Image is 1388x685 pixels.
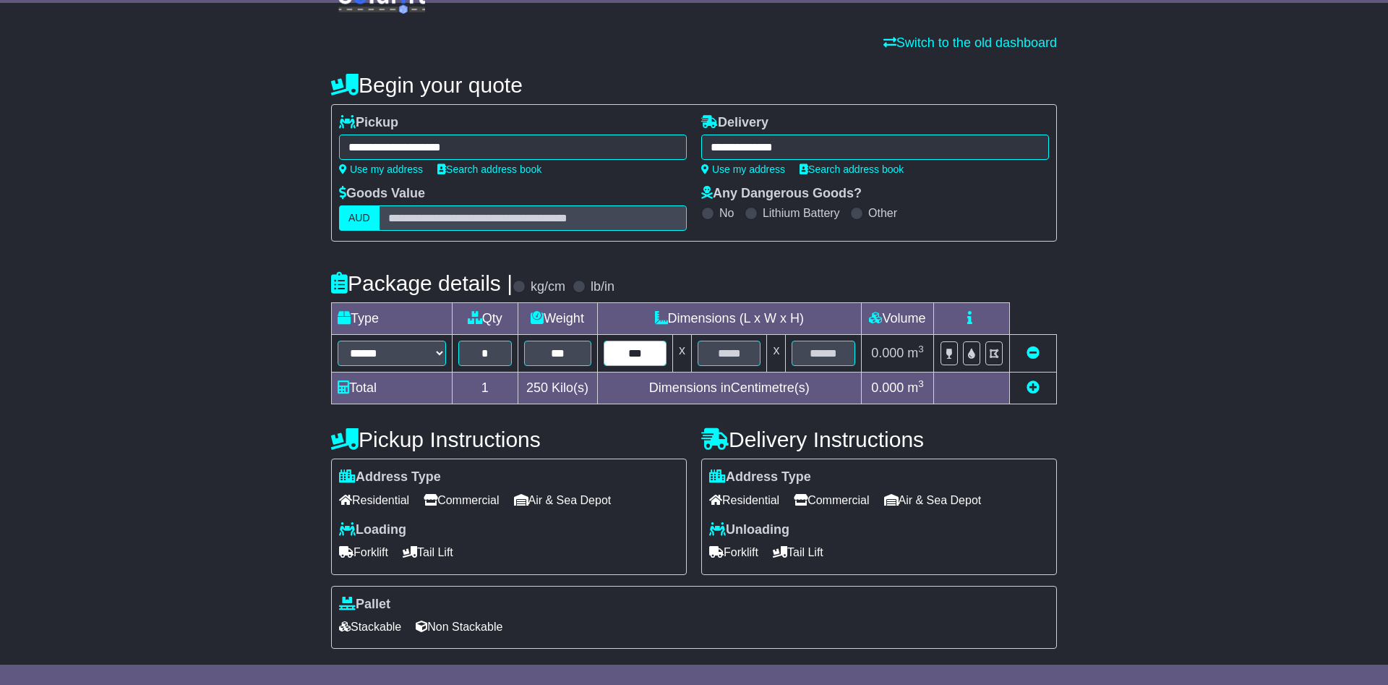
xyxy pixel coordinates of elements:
label: Other [868,206,897,220]
td: Dimensions (L x W x H) [597,303,861,335]
label: Any Dangerous Goods? [701,186,862,202]
td: Type [332,303,453,335]
a: Use my address [701,163,785,175]
span: Residential [339,489,409,511]
a: Search address book [437,163,541,175]
span: m [907,380,924,395]
a: Use my address [339,163,423,175]
span: 250 [526,380,548,395]
a: Search address book [800,163,904,175]
h4: Begin your quote [331,73,1057,97]
td: x [767,335,786,373]
label: Lithium Battery [763,206,840,220]
a: Switch to the old dashboard [883,35,1057,50]
td: x [673,335,692,373]
label: Goods Value [339,186,425,202]
label: Address Type [339,469,441,485]
span: Air & Sea Depot [514,489,612,511]
span: Residential [709,489,779,511]
label: Pallet [339,597,390,613]
span: Commercial [794,489,869,511]
span: Stackable [339,616,401,638]
span: Tail Lift [403,541,453,563]
td: 1 [453,373,518,404]
sup: 3 [918,344,924,354]
a: Add new item [1027,380,1040,395]
td: Weight [518,303,597,335]
td: Dimensions in Centimetre(s) [597,373,861,404]
label: lb/in [591,279,614,295]
span: m [907,346,924,360]
span: Non Stackable [416,616,502,638]
sup: 3 [918,378,924,389]
span: 0.000 [871,346,904,360]
h4: Delivery Instructions [701,427,1057,451]
h4: Package details | [331,271,513,295]
span: Tail Lift [773,541,823,563]
span: Forklift [339,541,388,563]
label: kg/cm [531,279,565,295]
label: Pickup [339,115,398,131]
label: Delivery [701,115,768,131]
span: Commercial [424,489,499,511]
td: Qty [453,303,518,335]
td: Kilo(s) [518,373,597,404]
a: Remove this item [1027,346,1040,360]
span: Forklift [709,541,758,563]
label: Unloading [709,522,789,538]
label: No [719,206,734,220]
td: Total [332,373,453,404]
span: 0.000 [871,380,904,395]
label: Loading [339,522,406,538]
td: Volume [861,303,933,335]
label: AUD [339,205,380,231]
label: Address Type [709,469,811,485]
span: Air & Sea Depot [884,489,982,511]
h4: Pickup Instructions [331,427,687,451]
